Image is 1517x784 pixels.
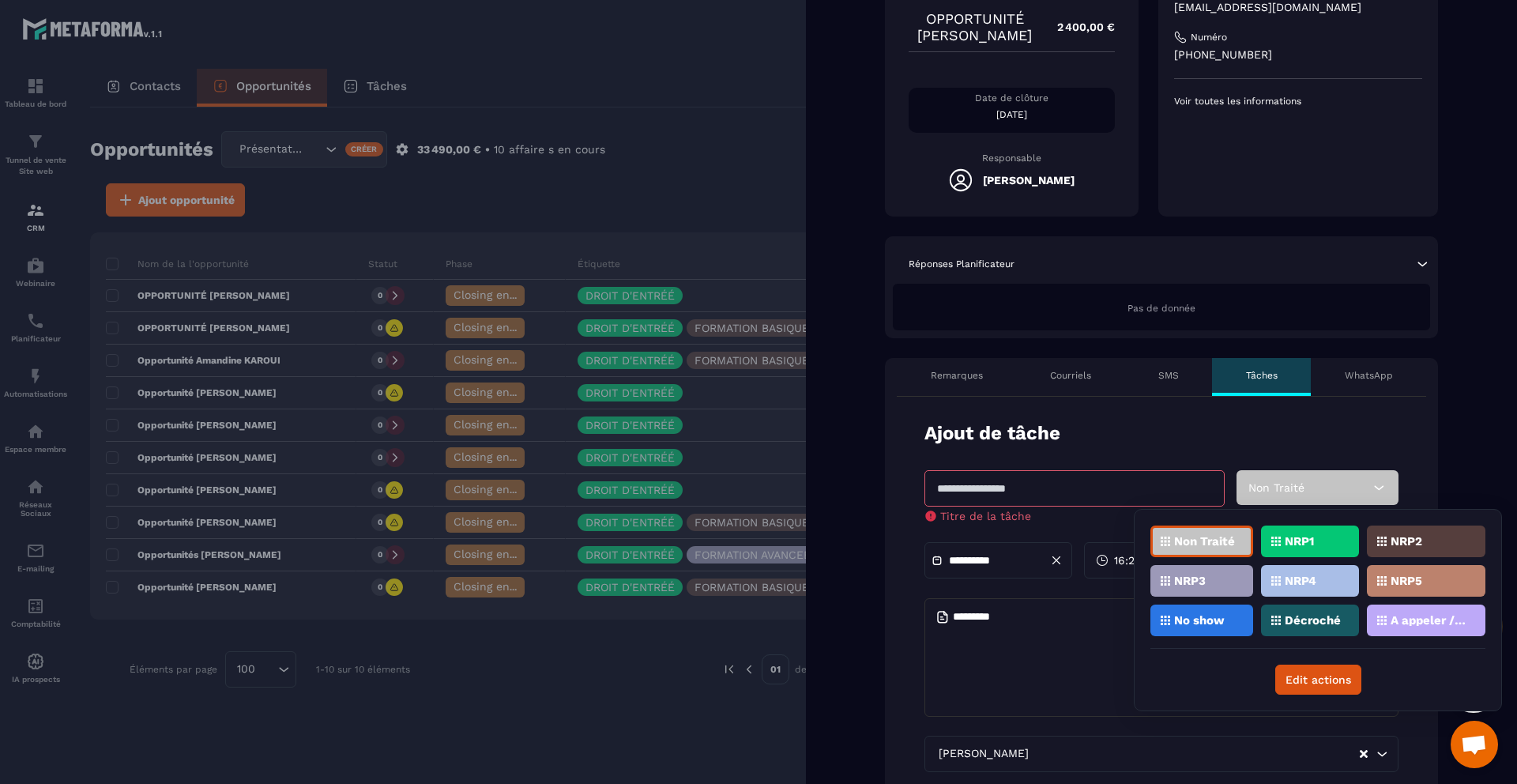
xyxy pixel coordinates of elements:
p: SMS [1158,369,1179,382]
input: Search for option [1032,745,1358,763]
span: 16:23 [1114,552,1141,568]
p: Non Traité [1174,536,1235,547]
span: [PERSON_NAME] [935,745,1032,763]
h5: [PERSON_NAME] [983,174,1075,187]
span: Non Traité [1248,481,1304,494]
p: A appeler / A rappeler [1391,615,1467,626]
p: Numéro [1191,31,1227,43]
p: [PHONE_NUMBER] [1174,47,1422,62]
span: Titre de la tâche [940,510,1031,522]
a: Ouvrir le chat [1451,721,1498,768]
p: 2 400,00 € [1041,12,1115,43]
p: Responsable [909,153,1115,164]
p: Date de clôture [909,92,1115,104]
button: Edit actions [1275,665,1361,695]
p: WhatsApp [1345,369,1393,382]
p: NRP5 [1391,575,1422,586]
div: Search for option [924,736,1398,772]
p: Remarques [931,369,983,382]
p: No show [1174,615,1225,626]
p: OPPORTUNITÉ [PERSON_NAME] [909,10,1041,43]
p: Décroché [1285,615,1341,626]
p: Ajout de tâche [924,420,1060,447]
p: NRP2 [1391,536,1422,547]
p: Courriels [1050,369,1091,382]
button: Clear Selected [1360,748,1368,760]
p: Tâches [1246,369,1278,382]
p: Réponses Planificateur [909,258,1014,270]
span: Pas de donnée [1127,303,1195,314]
p: Voir toutes les informations [1174,95,1422,107]
p: NRP3 [1174,575,1206,586]
p: [DATE] [909,108,1115,121]
p: NRP1 [1285,536,1314,547]
p: NRP4 [1285,575,1316,586]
